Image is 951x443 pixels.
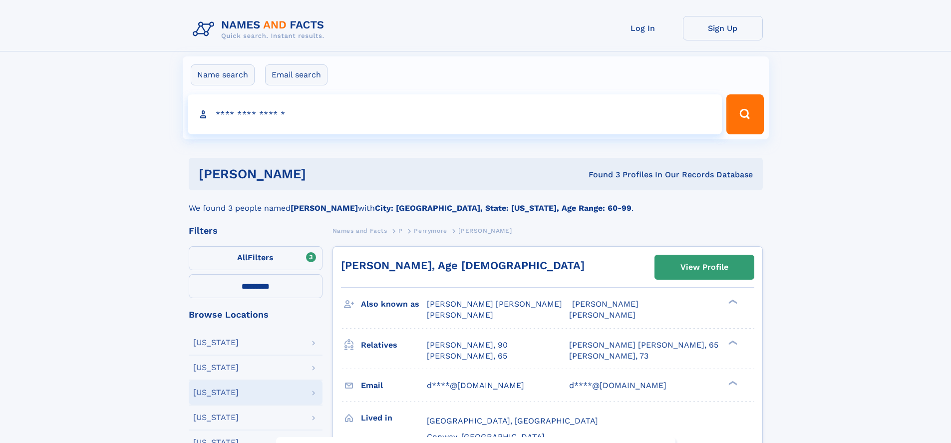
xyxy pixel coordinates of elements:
span: [PERSON_NAME] [569,310,635,320]
div: [US_STATE] [193,414,239,422]
a: View Profile [655,255,754,279]
h3: Lived in [361,410,427,427]
a: Sign Up [683,16,763,40]
div: We found 3 people named with . [189,190,763,214]
div: ❯ [726,380,738,386]
div: [US_STATE] [193,364,239,372]
div: ❯ [726,339,738,346]
span: [PERSON_NAME] [427,310,493,320]
span: Perrymore [414,227,447,234]
img: Logo Names and Facts [189,16,332,43]
b: [PERSON_NAME] [291,203,358,213]
div: ❯ [726,299,738,305]
div: [US_STATE] [193,339,239,347]
a: Log In [603,16,683,40]
span: [GEOGRAPHIC_DATA], [GEOGRAPHIC_DATA] [427,416,598,426]
label: Name search [191,64,255,85]
a: Names and Facts [332,224,387,237]
div: Browse Locations [189,310,322,319]
a: [PERSON_NAME], 73 [569,351,648,362]
div: Filters [189,226,322,235]
div: [US_STATE] [193,389,239,397]
a: P [398,224,403,237]
a: [PERSON_NAME], Age [DEMOGRAPHIC_DATA] [341,259,585,272]
h3: Also known as [361,296,427,313]
h3: Relatives [361,337,427,354]
a: [PERSON_NAME] [PERSON_NAME], 65 [569,340,718,351]
span: Conway, [GEOGRAPHIC_DATA] [427,432,545,442]
span: [PERSON_NAME] [572,299,638,309]
h3: Email [361,377,427,394]
div: Found 3 Profiles In Our Records Database [447,169,753,180]
div: View Profile [680,256,728,279]
a: [PERSON_NAME], 65 [427,351,507,362]
span: [PERSON_NAME] [458,227,512,234]
span: P [398,227,403,234]
input: search input [188,94,722,134]
span: All [237,253,248,262]
b: City: [GEOGRAPHIC_DATA], State: [US_STATE], Age Range: 60-99 [375,203,632,213]
button: Search Button [726,94,763,134]
span: [PERSON_NAME] [PERSON_NAME] [427,299,562,309]
h1: [PERSON_NAME] [199,168,447,180]
a: Perrymore [414,224,447,237]
a: [PERSON_NAME], 90 [427,340,508,351]
label: Filters [189,246,322,270]
label: Email search [265,64,327,85]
